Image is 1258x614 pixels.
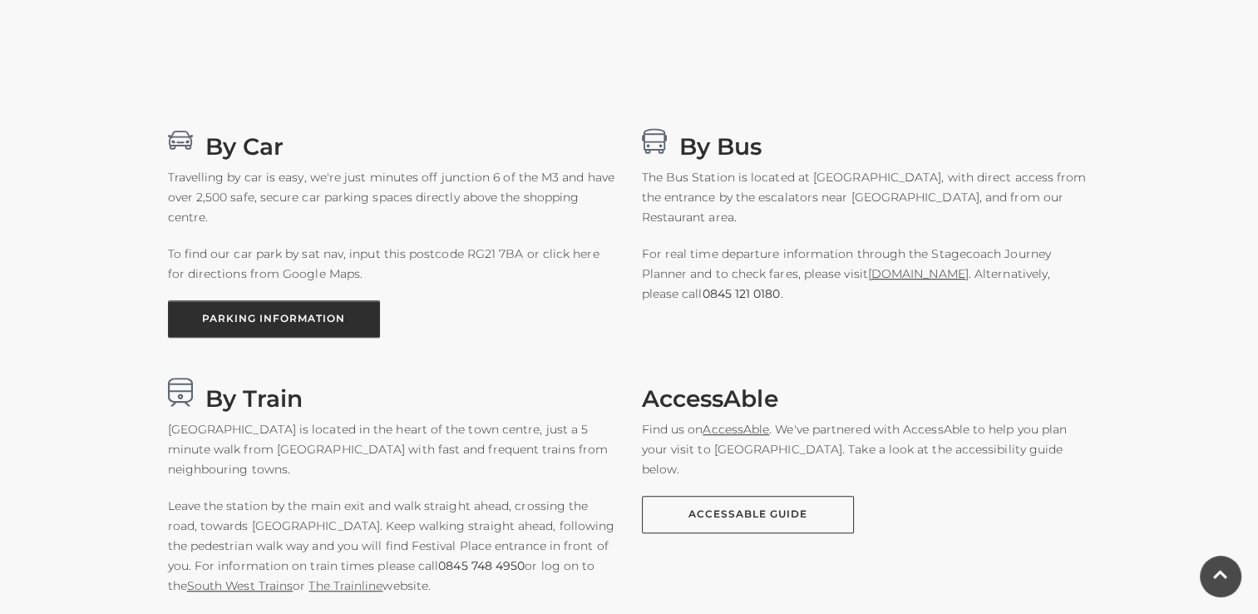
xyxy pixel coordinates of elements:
a: 0845 121 0180 [702,284,780,304]
a: [DOMAIN_NAME] [868,266,969,281]
a: South West Trains [187,578,293,593]
p: The Bus Station is located at [GEOGRAPHIC_DATA], with direct access from the entrance by the esca... [642,167,1091,227]
p: Find us on . We've partnered with AccessAble to help you plan your visit to [GEOGRAPHIC_DATA]. Ta... [642,419,1091,479]
p: Leave the station by the main exit and walk straight ahead, crossing the road, towards [GEOGRAPHI... [168,496,617,596]
h3: AccessAble [642,378,1091,407]
a: PARKING INFORMATION [168,300,380,338]
a: AccessAble [703,422,769,437]
p: [GEOGRAPHIC_DATA] is located in the heart of the town centre, just a 5 minute walk from [GEOGRAPH... [168,419,617,479]
a: 0845 748 4950 [438,556,525,576]
a: The Trainline [308,578,382,593]
p: For real time departure information through the Stagecoach Journey Planner and to check fares, pl... [642,244,1091,304]
a: AccessAble Guide [642,496,854,533]
h3: By Bus [642,126,1091,155]
p: Travelling by car is easy, we're just minutes off junction 6 of the M3 and have over 2,500 safe, ... [168,167,617,227]
h3: By Car [168,126,617,155]
p: To find our car park by sat nav, input this postcode RG21 7BA or click here for directions from G... [168,244,617,284]
h3: By Train [168,378,617,407]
